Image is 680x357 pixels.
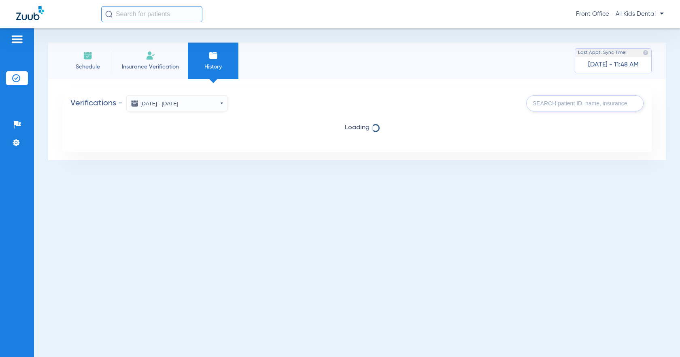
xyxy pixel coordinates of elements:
[194,63,232,71] span: History
[16,6,44,20] img: Zuub Logo
[101,6,202,22] input: Search for patients
[70,124,644,132] span: Loading
[578,49,627,57] span: Last Appt. Sync Time:
[131,99,139,107] img: date icon
[643,50,648,56] img: last sync help info
[11,34,23,44] img: hamburger-icon
[208,51,218,60] img: History
[70,95,227,111] h2: Verifications -
[105,11,113,18] img: Search Icon
[146,51,155,60] img: Manual Insurance Verification
[588,61,639,69] span: [DATE] - 11:48 AM
[126,95,227,111] button: [DATE] - [DATE]
[68,63,107,71] span: Schedule
[526,95,644,111] input: SEARCH patient ID, name, insurance
[640,318,680,357] iframe: Chat Widget
[576,10,664,18] span: Front Office - All Kids Dental
[83,51,93,60] img: Schedule
[119,63,182,71] span: Insurance Verification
